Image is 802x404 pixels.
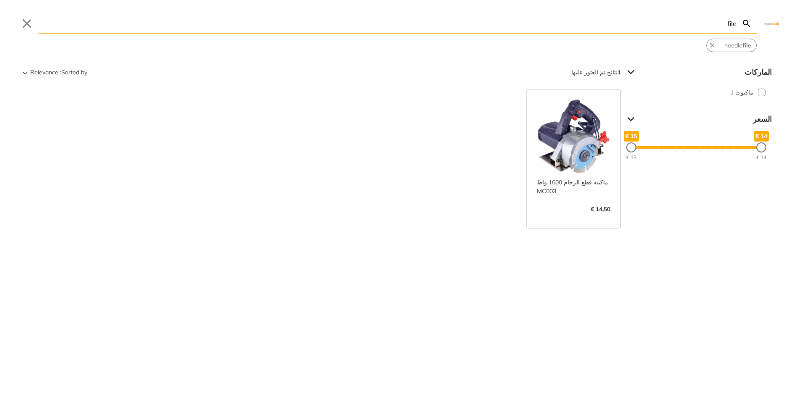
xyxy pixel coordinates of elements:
[707,39,719,52] button: Remove suggestion: needle file
[742,18,752,29] svg: Search
[708,42,716,49] svg: Remove suggestion: needle file
[735,88,753,97] span: ماكيوت
[621,86,772,99] button: ماكيوت 1
[756,142,766,152] div: Minimum Price
[20,17,34,30] button: Close
[20,66,89,79] button: Sorted by:Relevance Sort
[626,142,636,152] div: Maximum Price
[617,68,621,76] strong: 1
[742,42,751,49] strong: file
[724,41,751,50] span: needle
[20,67,30,77] svg: Sort
[30,66,58,79] span: Relevance
[756,154,766,161] div: 14 €
[762,21,782,25] img: Close
[626,154,636,161] div: 15 €
[571,66,621,79] div: نتائج تم العثور عليها
[39,13,737,33] input: ابحث...
[706,39,757,52] div: Suggestion: needle file
[730,88,734,97] span: 1
[719,39,756,52] button: Select suggestion: needle file
[638,66,772,79] span: الماركات
[638,113,772,126] span: السعر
